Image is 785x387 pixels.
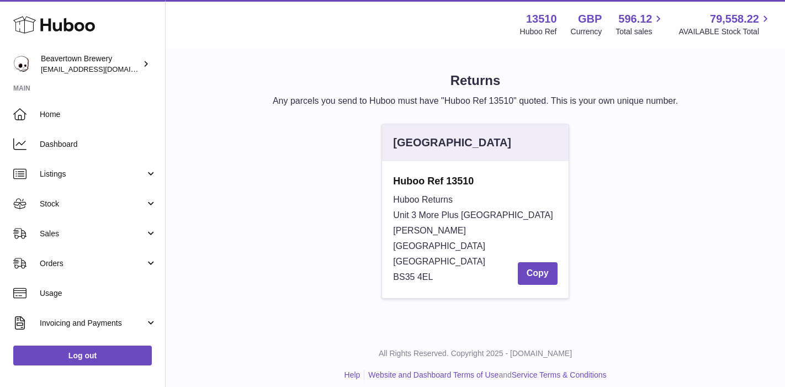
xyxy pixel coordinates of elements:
span: [PERSON_NAME][GEOGRAPHIC_DATA] [393,226,485,251]
strong: 13510 [526,12,557,26]
button: Copy [518,262,558,285]
strong: Huboo Ref 13510 [393,174,557,188]
span: Stock [40,199,145,209]
li: and [364,370,606,380]
p: All Rights Reserved. Copyright 2025 - [DOMAIN_NAME] [174,348,776,359]
span: Dashboard [40,139,157,150]
a: 596.12 Total sales [616,12,665,37]
a: 79,558.22 AVAILABLE Stock Total [678,12,772,37]
span: Usage [40,288,157,299]
strong: GBP [578,12,602,26]
a: Log out [13,346,152,365]
a: Website and Dashboard Terms of Use [368,370,498,379]
span: 596.12 [618,12,652,26]
div: [GEOGRAPHIC_DATA] [393,135,511,150]
span: [EMAIL_ADDRESS][DOMAIN_NAME] [41,65,162,73]
span: 79,558.22 [710,12,759,26]
span: Home [40,109,157,120]
p: Any parcels you send to Huboo must have "Huboo Ref 13510" quoted. This is your own unique number. [183,95,767,107]
span: Total sales [616,26,665,37]
span: AVAILABLE Stock Total [678,26,772,37]
span: Unit 3 More Plus [GEOGRAPHIC_DATA] [393,210,553,220]
span: Sales [40,229,145,239]
h1: Returns [183,72,767,89]
div: Currency [571,26,602,37]
a: Help [344,370,360,379]
div: Huboo Ref [520,26,557,37]
span: Invoicing and Payments [40,318,145,328]
div: Beavertown Brewery [41,54,140,75]
span: BS35 4EL [393,272,433,282]
span: Listings [40,169,145,179]
span: Orders [40,258,145,269]
a: Service Terms & Conditions [512,370,607,379]
img: aoife@beavertownbrewery.co.uk [13,56,30,72]
span: [GEOGRAPHIC_DATA] [393,257,485,266]
span: Huboo Returns [393,195,453,204]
